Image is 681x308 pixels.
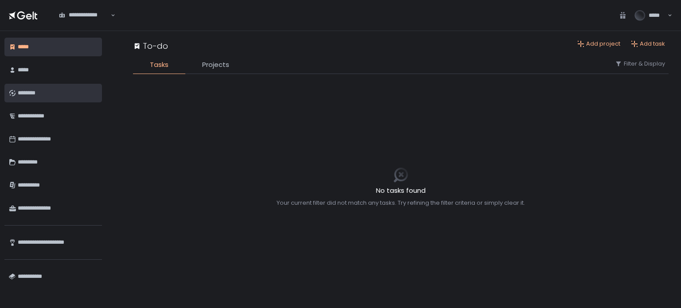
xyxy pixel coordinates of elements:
[133,40,168,52] div: To-do
[53,6,115,25] div: Search for option
[59,19,110,28] input: Search for option
[577,40,620,48] button: Add project
[631,40,665,48] button: Add task
[615,60,665,68] button: Filter & Display
[277,199,525,207] div: Your current filter did not match any tasks. Try refining the filter criteria or simply clear it.
[150,60,168,70] span: Tasks
[202,60,229,70] span: Projects
[277,186,525,196] h2: No tasks found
